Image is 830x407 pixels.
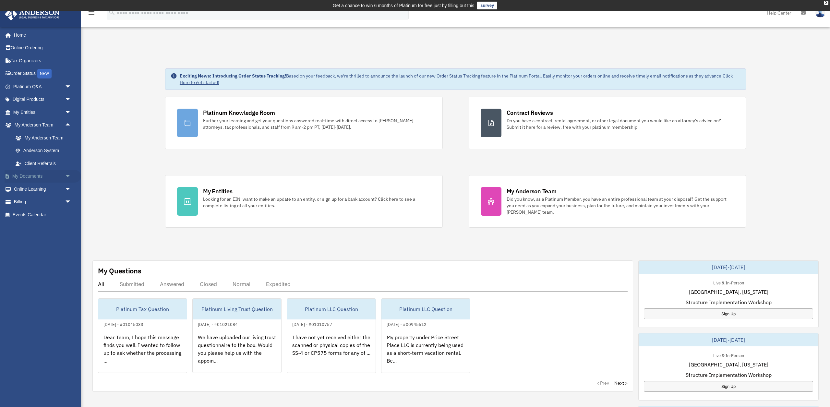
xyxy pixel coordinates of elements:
[614,380,628,386] a: Next >
[708,279,749,286] div: Live & In-Person
[287,299,376,319] div: Platinum LLC Question
[9,144,81,157] a: Anderson System
[644,308,813,319] a: Sign Up
[507,196,734,215] div: Did you know, as a Platinum Member, you have an entire professional team at your disposal? Get th...
[5,170,81,183] a: My Documentsarrow_drop_down
[639,261,818,274] div: [DATE]-[DATE]
[266,281,291,287] div: Expedited
[381,299,470,319] div: Platinum LLC Question
[9,131,81,144] a: My Anderson Team
[65,93,78,106] span: arrow_drop_down
[5,54,81,67] a: Tax Organizers
[193,328,281,379] div: We have uploaded our living trust questionnaire to the box. Would you please help us with the app...
[477,2,497,9] a: survey
[165,175,443,228] a: My Entities Looking for an EIN, want to make an update to an entity, or sign up for a bank accoun...
[5,93,81,106] a: Digital Productsarrow_drop_down
[639,333,818,346] div: [DATE]-[DATE]
[65,183,78,196] span: arrow_drop_down
[165,97,443,149] a: Platinum Knowledge Room Further your learning and get your questions answered real-time with dire...
[5,196,81,209] a: Billingarrow_drop_down
[203,196,431,209] div: Looking for an EIN, want to make an update to an entity, or sign up for a bank account? Click her...
[507,187,557,195] div: My Anderson Team
[193,299,281,319] div: Platinum Living Trust Question
[5,208,81,221] a: Events Calendar
[686,298,772,306] span: Structure Implementation Workshop
[507,109,553,117] div: Contract Reviews
[65,80,78,93] span: arrow_drop_down
[98,266,141,276] div: My Questions
[469,97,746,149] a: Contract Reviews Do you have a contract, rental agreement, or other legal document you would like...
[203,109,275,117] div: Platinum Knowledge Room
[193,320,243,327] div: [DATE] - #01021084
[287,320,337,327] div: [DATE] - #01010757
[5,29,78,42] a: Home
[469,175,746,228] a: My Anderson Team Did you know, as a Platinum Member, you have an entire professional team at your...
[5,119,81,132] a: My Anderson Teamarrow_drop_up
[689,288,768,296] span: [GEOGRAPHIC_DATA], [US_STATE]
[815,8,825,18] img: User Pic
[708,352,749,358] div: Live & In-Person
[203,187,232,195] div: My Entities
[180,73,740,86] div: Based on your feedback, we're thrilled to announce the launch of our new Order Status Tracking fe...
[233,281,250,287] div: Normal
[203,117,431,130] div: Further your learning and get your questions answered real-time with direct access to [PERSON_NAM...
[333,2,475,9] div: Get a chance to win 6 months of Platinum for free just by filling out this
[5,80,81,93] a: Platinum Q&Aarrow_drop_down
[5,106,81,119] a: My Entitiesarrow_drop_down
[5,183,81,196] a: Online Learningarrow_drop_down
[108,9,115,16] i: search
[98,328,187,379] div: Dear Team, I hope this message finds you well. I wanted to follow up to ask whether the processin...
[37,69,52,78] div: NEW
[287,328,376,379] div: I have not yet received either the scanned or physical copies of the SS-4 or CP575 forms for any ...
[381,320,432,327] div: [DATE] - #00945512
[65,119,78,132] span: arrow_drop_up
[686,371,772,379] span: Structure Implementation Workshop
[5,67,81,80] a: Order StatusNEW
[287,298,376,373] a: Platinum LLC Question[DATE] - #01010757I have not yet received either the scanned or physical cop...
[644,381,813,392] a: Sign Up
[65,106,78,119] span: arrow_drop_down
[98,281,104,287] div: All
[120,281,144,287] div: Submitted
[3,8,62,20] img: Anderson Advisors Platinum Portal
[98,298,187,373] a: Platinum Tax Question[DATE] - #01045033Dear Team, I hope this message finds you well. I wanted to...
[98,320,149,327] div: [DATE] - #01045033
[689,361,768,368] span: [GEOGRAPHIC_DATA], [US_STATE]
[180,73,286,79] strong: Exciting News: Introducing Order Status Tracking!
[180,73,733,85] a: Click Here to get started!
[98,299,187,319] div: Platinum Tax Question
[200,281,217,287] div: Closed
[507,117,734,130] div: Do you have a contract, rental agreement, or other legal document you would like an attorney's ad...
[88,9,95,17] i: menu
[88,11,95,17] a: menu
[5,42,81,54] a: Online Ordering
[381,298,470,373] a: Platinum LLC Question[DATE] - #00945512My property under Price Street Place LLC is currently bein...
[65,170,78,183] span: arrow_drop_down
[65,196,78,209] span: arrow_drop_down
[9,157,81,170] a: Client Referrals
[824,1,828,5] div: close
[381,328,470,379] div: My property under Price Street Place LLC is currently being used as a short-term vacation rental....
[160,281,184,287] div: Answered
[192,298,282,373] a: Platinum Living Trust Question[DATE] - #01021084We have uploaded our living trust questionnaire t...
